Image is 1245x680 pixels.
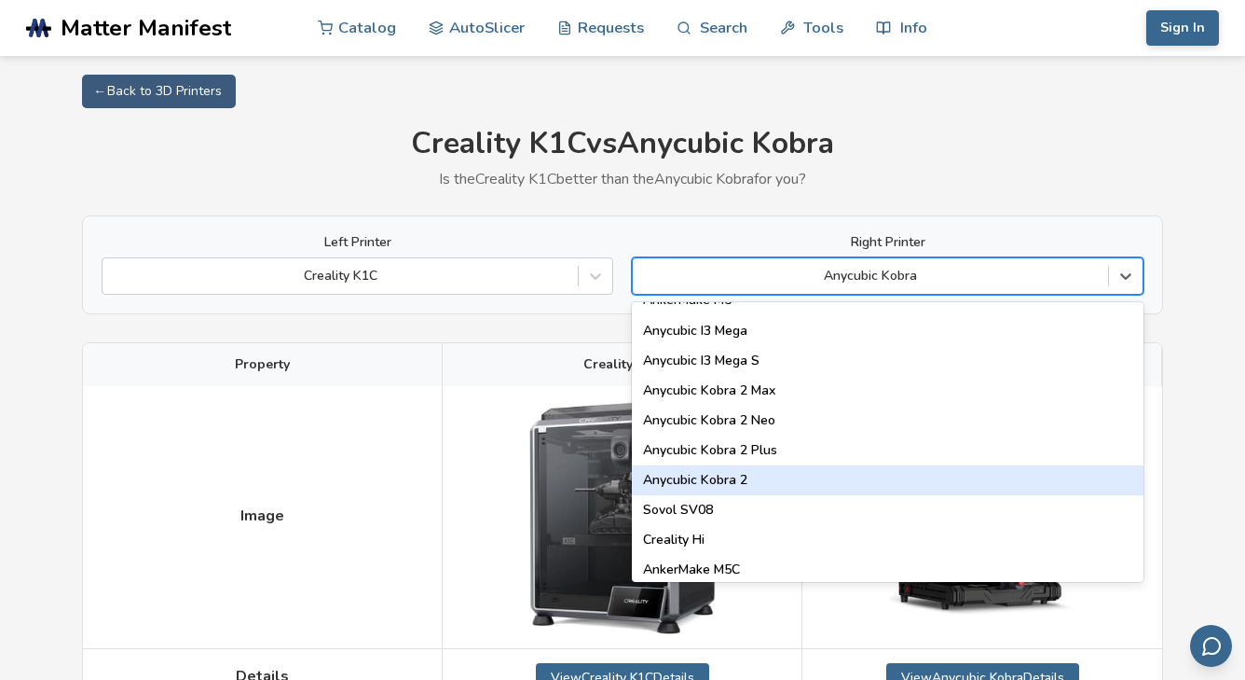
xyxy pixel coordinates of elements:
div: Anycubic Kobra 2 Plus [632,436,1143,465]
label: Right Printer [632,235,1143,250]
button: Sign In [1146,10,1219,46]
input: Creality K1C [112,269,116,284]
div: Anycubic Kobra 2 Neo [632,406,1143,436]
div: Anycubic I3 Mega S [632,346,1143,376]
img: Creality K1C [529,400,716,634]
span: Matter Manifest [61,15,231,41]
div: Anycubic I3 Mega [632,316,1143,346]
p: Is the Creality K1C better than the Anycubic Kobra for you? [82,171,1163,187]
input: Anycubic KobraSovol SV07AnkerMake M5Anycubic I3 MegaAnycubic I3 Mega SAnycubic Kobra 2 MaxAnycubi... [642,269,646,284]
div: Anycubic Kobra 2 [632,465,1143,495]
span: Image [240,507,284,524]
a: ← Back to 3D Printers [82,75,236,108]
h1: Creality K1C vs Anycubic Kobra [82,127,1163,161]
span: Property [235,357,290,372]
div: Creality Hi [632,525,1143,555]
button: Send feedback via email [1190,625,1232,667]
span: Creality K1C [583,357,662,372]
div: Anycubic Kobra 2 Max [632,376,1143,406]
label: Left Printer [102,235,613,250]
div: Sovol SV08 [632,495,1143,525]
div: AnkerMake M5C [632,555,1143,585]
